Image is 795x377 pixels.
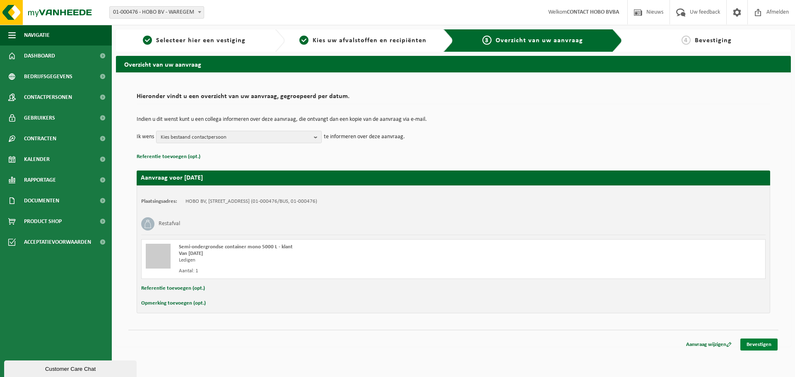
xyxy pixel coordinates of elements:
td: HOBO BV, [STREET_ADDRESS] (01-000476/BUS, 01-000476) [185,198,317,205]
span: 01-000476 - HOBO BV - WAREGEM [109,6,204,19]
a: 2Kies uw afvalstoffen en recipiënten [289,36,437,46]
span: 2 [299,36,308,45]
p: Indien u dit wenst kunt u een collega informeren over deze aanvraag, die ontvangt dan een kopie v... [137,117,770,122]
strong: CONTACT HOBO BVBA [567,9,619,15]
span: Kalender [24,149,50,170]
span: Gebruikers [24,108,55,128]
span: Documenten [24,190,59,211]
span: Rapportage [24,170,56,190]
div: Aantal: 1 [179,268,487,274]
strong: Aanvraag voor [DATE] [141,175,203,181]
span: Kies bestaand contactpersoon [161,131,311,144]
a: Bevestigen [740,339,778,351]
h3: Restafval [159,217,180,231]
iframe: chat widget [4,359,138,377]
div: Ledigen [179,257,487,264]
button: Referentie toevoegen (opt.) [137,151,200,162]
span: Product Shop [24,211,62,232]
button: Kies bestaand contactpersoon [156,131,322,143]
span: 4 [682,36,691,45]
button: Referentie toevoegen (opt.) [141,283,205,294]
span: Bedrijfsgegevens [24,66,72,87]
span: Bevestiging [695,37,732,44]
h2: Hieronder vindt u een overzicht van uw aanvraag, gegroepeerd per datum. [137,93,770,104]
span: 1 [143,36,152,45]
span: Dashboard [24,46,55,66]
span: Navigatie [24,25,50,46]
strong: Plaatsingsadres: [141,199,177,204]
span: Contactpersonen [24,87,72,108]
span: Kies uw afvalstoffen en recipiënten [313,37,426,44]
p: te informeren over deze aanvraag. [324,131,405,143]
a: 1Selecteer hier een vestiging [120,36,268,46]
span: Semi-ondergrondse container mono 5000 L - klant [179,244,293,250]
span: Selecteer hier een vestiging [156,37,246,44]
span: 3 [482,36,491,45]
a: Aanvraag wijzigen [680,339,738,351]
button: Opmerking toevoegen (opt.) [141,298,206,309]
span: 01-000476 - HOBO BV - WAREGEM [110,7,204,18]
strong: Van [DATE] [179,251,203,256]
span: Overzicht van uw aanvraag [496,37,583,44]
span: Acceptatievoorwaarden [24,232,91,252]
h2: Overzicht van uw aanvraag [116,56,791,72]
span: Contracten [24,128,56,149]
p: Ik wens [137,131,154,143]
